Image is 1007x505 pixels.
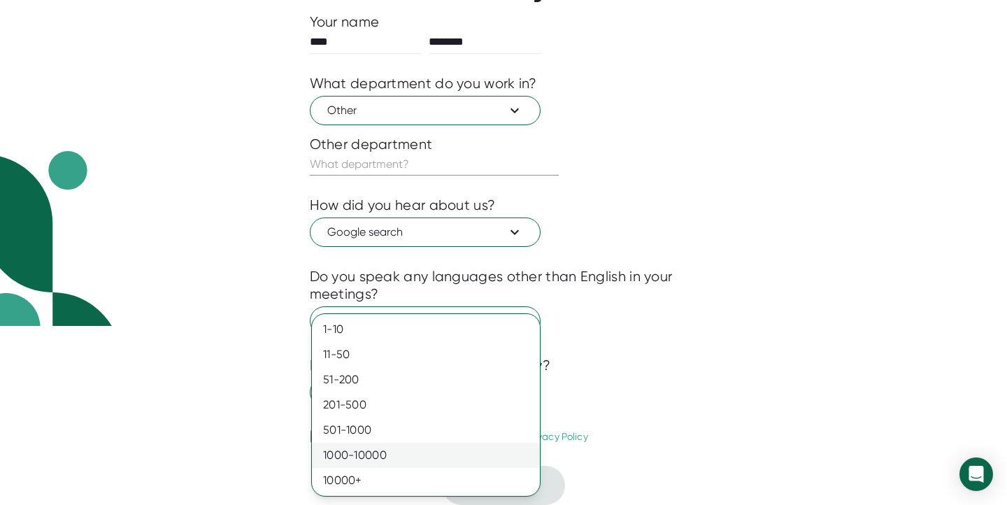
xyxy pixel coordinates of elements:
div: 1000-10000 [312,443,540,468]
div: 1-10 [312,317,540,342]
div: Open Intercom Messenger [959,457,993,491]
div: 11-50 [312,342,540,367]
div: 201-500 [312,392,540,418]
div: 501-1000 [312,418,540,443]
div: 51-200 [312,367,540,392]
div: 10000+ [312,468,540,493]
